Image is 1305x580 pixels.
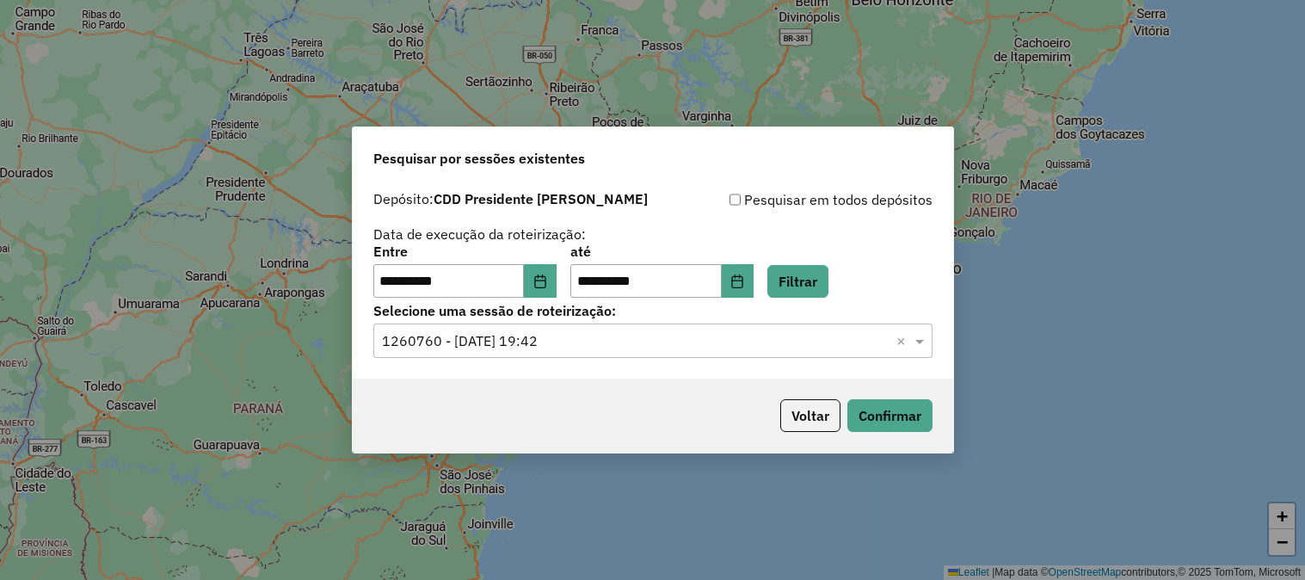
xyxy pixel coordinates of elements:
strong: CDD Presidente [PERSON_NAME] [434,190,648,207]
span: Pesquisar por sessões existentes [373,148,585,169]
label: Selecione uma sessão de roteirização: [373,300,933,321]
label: Data de execução da roteirização: [373,224,586,244]
button: Choose Date [722,264,754,299]
button: Voltar [780,399,840,432]
label: Entre [373,241,557,262]
button: Confirmar [847,399,933,432]
button: Filtrar [767,265,828,298]
button: Choose Date [524,264,557,299]
label: Depósito: [373,188,648,209]
div: Pesquisar em todos depósitos [653,189,933,210]
span: Clear all [896,330,911,351]
label: até [570,241,754,262]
